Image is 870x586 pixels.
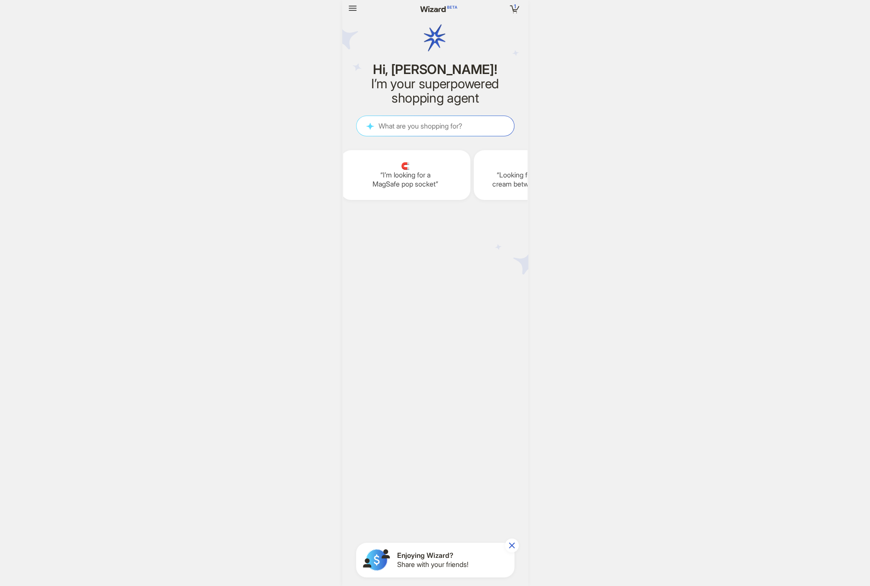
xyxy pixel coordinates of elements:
[356,77,514,105] h2: I’m your superpowered shopping agent
[397,551,469,560] span: Enjoying Wizard?
[347,171,463,189] q: I’m looking for a MagSafe pop socket
[356,62,514,77] h1: Hi, [PERSON_NAME]!
[409,3,461,73] img: wizard logo
[356,543,514,577] button: Enjoying Wizard?Share with your friends!
[474,150,604,200] div: 💧Looking for hydrating facial cream between $40 and $50
[481,171,597,189] q: Looking for hydrating facial cream between $40 and $50
[340,150,470,200] div: 🧲I’m looking for a MagSafe pop socket
[347,161,463,171] span: 🧲
[397,560,469,569] span: Share with your friends!
[514,3,516,10] span: 1
[481,161,597,171] span: 💧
